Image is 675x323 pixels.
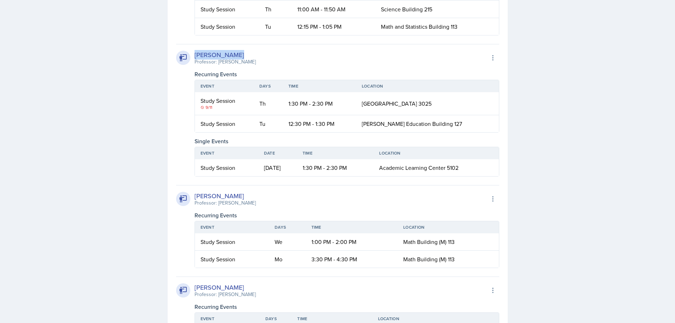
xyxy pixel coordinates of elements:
[306,221,398,233] th: Time
[195,291,256,298] div: Professor: [PERSON_NAME]
[283,115,356,132] td: 12:30 PM - 1:30 PM
[195,70,499,78] div: Recurring Events
[283,92,356,115] td: 1:30 PM - 2:30 PM
[195,147,258,159] th: Event
[269,251,306,268] td: Mo
[254,80,283,92] th: Days
[356,80,499,92] th: Location
[258,147,297,159] th: Date
[195,283,256,292] div: [PERSON_NAME]
[195,221,269,233] th: Event
[201,238,264,246] div: Study Session
[403,255,455,263] span: Math Building (M) 113
[195,302,499,311] div: Recurring Events
[195,80,254,92] th: Event
[195,191,256,201] div: [PERSON_NAME]
[362,100,432,107] span: [GEOGRAPHIC_DATA] 3025
[379,164,459,172] span: Academic Learning Center 5102
[195,50,256,60] div: [PERSON_NAME]
[306,251,398,268] td: 3:30 PM - 4:30 PM
[269,221,306,233] th: Days
[269,233,306,251] td: We
[297,147,374,159] th: Time
[201,22,254,31] div: Study Session
[201,5,254,13] div: Study Session
[259,1,291,18] td: Th
[201,163,253,172] div: Study Session
[201,255,264,263] div: Study Session
[381,5,432,13] span: Science Building 215
[292,1,375,18] td: 11:00 AM - 11:50 AM
[373,147,499,159] th: Location
[195,137,499,145] div: Single Events
[381,23,457,30] span: Math and Statistics Building 113
[362,120,462,128] span: [PERSON_NAME] Education Building 127
[201,96,248,105] div: Study Session
[297,159,374,176] td: 1:30 PM - 2:30 PM
[201,119,248,128] div: Study Session
[398,221,499,233] th: Location
[201,104,248,111] div: 9/11
[283,80,356,92] th: Time
[195,211,499,219] div: Recurring Events
[195,199,256,207] div: Professor: [PERSON_NAME]
[306,233,398,251] td: 1:00 PM - 2:00 PM
[292,18,375,35] td: 12:15 PM - 1:05 PM
[195,58,256,66] div: Professor: [PERSON_NAME]
[254,92,283,115] td: Th
[259,18,291,35] td: Tu
[258,159,297,176] td: [DATE]
[403,238,455,246] span: Math Building (M) 113
[254,115,283,132] td: Tu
